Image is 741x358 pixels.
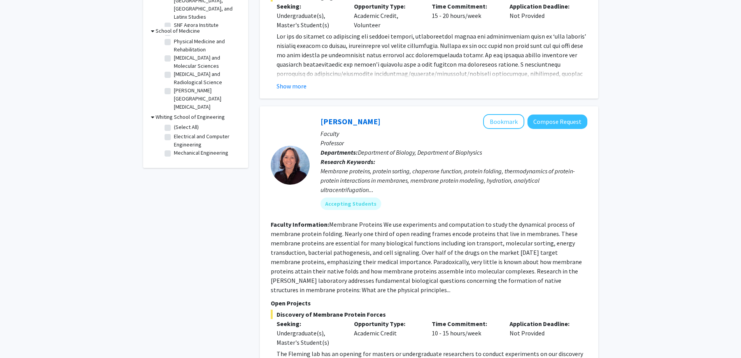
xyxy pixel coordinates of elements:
[321,148,358,156] b: Departments:
[277,11,343,30] div: Undergraduate(s), Master's Student(s)
[321,138,587,148] p: Professor
[432,2,498,11] p: Time Commitment:
[277,32,586,124] span: Lor ips do sitamet co adipiscing eli seddoei tempori, utlaboreetdol magnaa eni adminimveniam quis...
[174,149,228,157] label: Mechanical Engineering
[426,319,504,347] div: 10 - 15 hours/week
[6,323,33,352] iframe: Chat
[271,220,329,228] b: Faculty Information:
[174,37,238,54] label: Physical Medicine and Rehabilitation
[321,166,587,194] div: Membrane proteins, protein sorting, chaperone function, protein folding, thermodynamics of protei...
[174,21,219,29] label: SNF Agora Institute
[510,319,576,328] p: Application Deadline:
[354,2,420,11] p: Opportunity Type:
[174,132,238,149] label: Electrical and Computer Engineering
[156,113,225,121] h3: Whiting School of Engineering
[426,2,504,30] div: 15 - 20 hours/week
[510,2,576,11] p: Application Deadline:
[277,2,343,11] p: Seeking:
[321,198,381,210] mat-chip: Accepting Students
[277,319,343,328] p: Seeking:
[174,86,238,111] label: [PERSON_NAME][GEOGRAPHIC_DATA][MEDICAL_DATA]
[277,81,307,91] button: Show more
[354,319,420,328] p: Opportunity Type:
[527,115,587,129] button: Compose Request to Karen Fleming
[156,27,200,35] h3: School of Medicine
[321,116,380,126] a: [PERSON_NAME]
[504,319,582,347] div: Not Provided
[271,220,582,294] fg-read-more: Membrane Proteins We use experiments and computation to study the dynamical process of membrane p...
[348,2,426,30] div: Academic Credit, Volunteer
[504,2,582,30] div: Not Provided
[348,319,426,347] div: Academic Credit
[271,310,587,319] span: Discovery of Membrane Protein Forces
[321,129,587,138] p: Faculty
[174,123,199,131] label: (Select All)
[432,319,498,328] p: Time Commitment:
[358,148,482,156] span: Department of Biology, Department of Biophysics
[174,70,238,86] label: [MEDICAL_DATA] and Radiological Science
[321,158,375,166] b: Research Keywords:
[271,298,587,308] p: Open Projects
[174,54,238,70] label: [MEDICAL_DATA] and Molecular Sciences
[277,328,343,347] div: Undergraduate(s), Master's Student(s)
[483,114,524,129] button: Add Karen Fleming to Bookmarks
